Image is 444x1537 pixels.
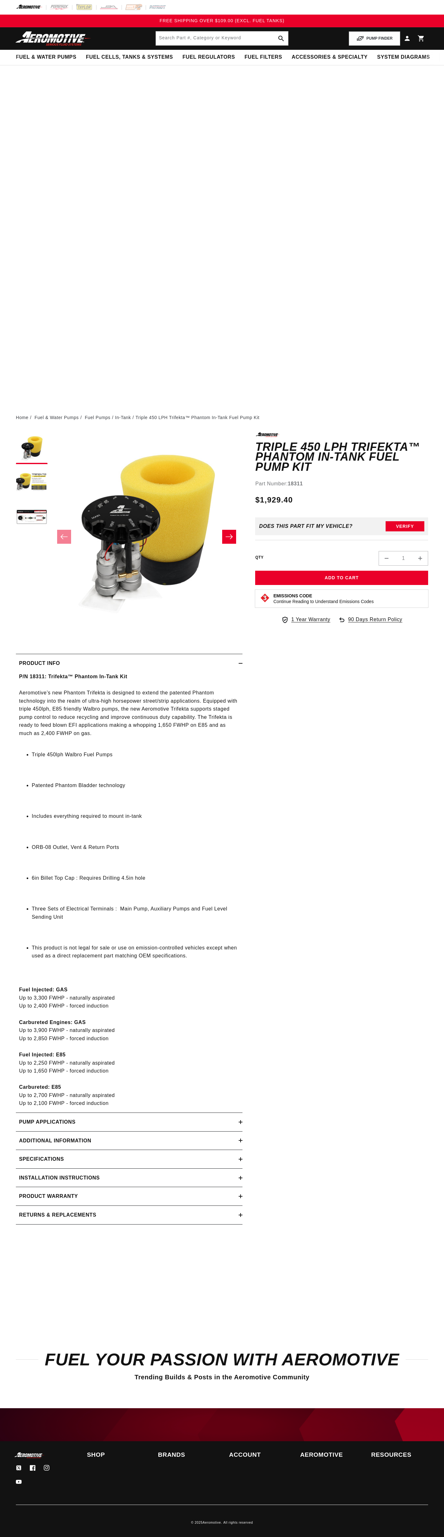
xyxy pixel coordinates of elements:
button: Verify [386,521,424,531]
h2: Installation Instructions [19,1174,100,1182]
strong: Fuel Injected: GAS [19,987,68,992]
h2: Specifications [19,1155,64,1163]
img: Emissions code [260,593,270,603]
span: Accessories & Specialty [292,54,368,61]
summary: Product warranty [16,1187,242,1205]
p: Continue Reading to Understand Emissions Codes [273,599,374,604]
span: 90 Days Return Policy [348,615,402,630]
h2: Fuel Your Passion with Aeromotive [16,1352,428,1367]
p: Aeromotive’s new Phantom Trifekta is designed to extend the patented Phantom technology into the ... [19,673,239,746]
summary: Product Info [16,654,242,673]
button: Load image 2 in gallery view [16,467,48,499]
span: $1,929.40 [255,494,293,506]
button: Emissions CodeContinue Reading to Understand Emissions Codes [273,593,374,604]
summary: Fuel Cells, Tanks & Systems [81,50,178,65]
summary: Pump Applications [16,1113,242,1131]
button: PUMP FINDER [349,31,400,46]
li: This product is not legal for sale or use on emission-controlled vehicles except when used as a d... [32,944,239,960]
summary: Account [229,1452,286,1458]
img: Aeromotive [14,1452,45,1458]
input: Search by Part Number, Category or Keyword [156,31,288,45]
span: FREE SHIPPING OVER $109.00 (EXCL. FUEL TANKS) [160,18,284,23]
summary: Installation Instructions [16,1169,242,1187]
summary: Fuel & Water Pumps [11,50,81,65]
button: Load image 3 in gallery view [16,502,48,534]
media-gallery: Gallery Viewer [16,432,242,641]
button: Slide right [222,530,236,544]
summary: System Diagrams [372,50,434,65]
button: search button [274,31,288,45]
strong: Emissions Code [273,593,312,598]
strong: Carbureted Engines: GAS [19,1020,86,1025]
li: Patented Phantom Bladder technology [32,781,239,790]
li: Triple 450lph Walbro Fuel Pumps [32,751,239,759]
p: Up to 3,300 FWHP - naturally aspirated Up to 2,400 FWHP - forced induction Up to 3,900 FWHP - nat... [19,969,239,1107]
summary: Resources [371,1452,428,1458]
summary: Returns & replacements [16,1206,242,1224]
h2: Pump Applications [19,1118,76,1126]
h2: Product Info [19,659,60,667]
h2: Product warranty [19,1192,78,1200]
button: Add to Cart [255,571,428,585]
button: Load image 1 in gallery view [16,432,48,464]
small: © 2025 . [191,1521,222,1524]
a: 90 Days Return Policy [338,615,402,630]
button: Slide left [57,530,71,544]
nav: breadcrumbs [16,414,428,421]
span: Fuel Filters [244,54,282,61]
strong: Carbureted: E85 [19,1084,61,1090]
strong: P/N 18311: Trifekta™ Phantom In-Tank Kit [19,674,127,679]
summary: Accessories & Specialty [287,50,372,65]
li: ORB-08 Outlet, Vent & Return Ports [32,843,239,851]
summary: Shop [87,1452,144,1458]
strong: 18311 [288,481,303,486]
span: System Diagrams [377,54,430,61]
img: Aeromotive [14,31,93,46]
div: Does This part fit My vehicle? [259,523,353,529]
a: 1 Year Warranty [281,615,330,624]
span: Fuel Cells, Tanks & Systems [86,54,173,61]
summary: Brands [158,1452,215,1458]
summary: Specifications [16,1150,242,1168]
small: All rights reserved [223,1521,253,1524]
span: Trending Builds & Posts in the Aeromotive Community [135,1374,309,1381]
span: 1 Year Warranty [291,615,330,624]
a: Fuel & Water Pumps [35,414,79,421]
li: In-Tank [115,414,136,421]
strong: Fuel Injected: E85 [19,1052,66,1057]
li: Triple 450 LPH Trifekta™ Phantom In-Tank Fuel Pump Kit [136,414,260,421]
label: QTY [255,555,263,560]
summary: Aeromotive [300,1452,357,1458]
h1: Triple 450 LPH Trifekta™ Phantom In-Tank Fuel Pump Kit [255,442,428,472]
a: Home [16,414,29,421]
h2: Additional information [19,1137,91,1145]
h2: Returns & replacements [19,1211,96,1219]
summary: Fuel Regulators [178,50,240,65]
li: Includes everything required to mount in-tank [32,812,239,820]
summary: Fuel Filters [240,50,287,65]
a: Aeromotive [203,1521,221,1524]
div: Part Number: [255,480,428,488]
li: Three Sets of Electrical Terminals : Main Pump, Auxiliary Pumps and Fuel Level Sending Unit [32,905,239,921]
li: 6in Billet Top Cap : Requires Drilling 4.5in hole [32,874,239,882]
span: Fuel & Water Pumps [16,54,76,61]
a: Fuel Pumps [85,414,110,421]
summary: Additional information [16,1132,242,1150]
span: Fuel Regulators [182,54,235,61]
